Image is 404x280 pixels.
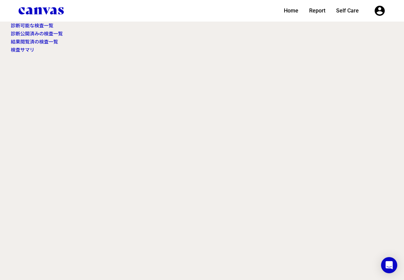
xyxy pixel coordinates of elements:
[281,7,301,15] a: Home
[374,5,386,17] button: User menu
[11,47,34,53] a: 検査サマリ
[11,23,53,28] a: 診断可能な検査一覧
[333,7,361,15] a: Self Care
[374,5,386,17] i: account_circle
[11,39,58,44] a: 結果閲覧済の検査一覧
[11,31,63,36] a: 診断公開済みの検査一覧
[306,7,328,15] a: Report
[381,257,397,273] div: Open Intercom Messenger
